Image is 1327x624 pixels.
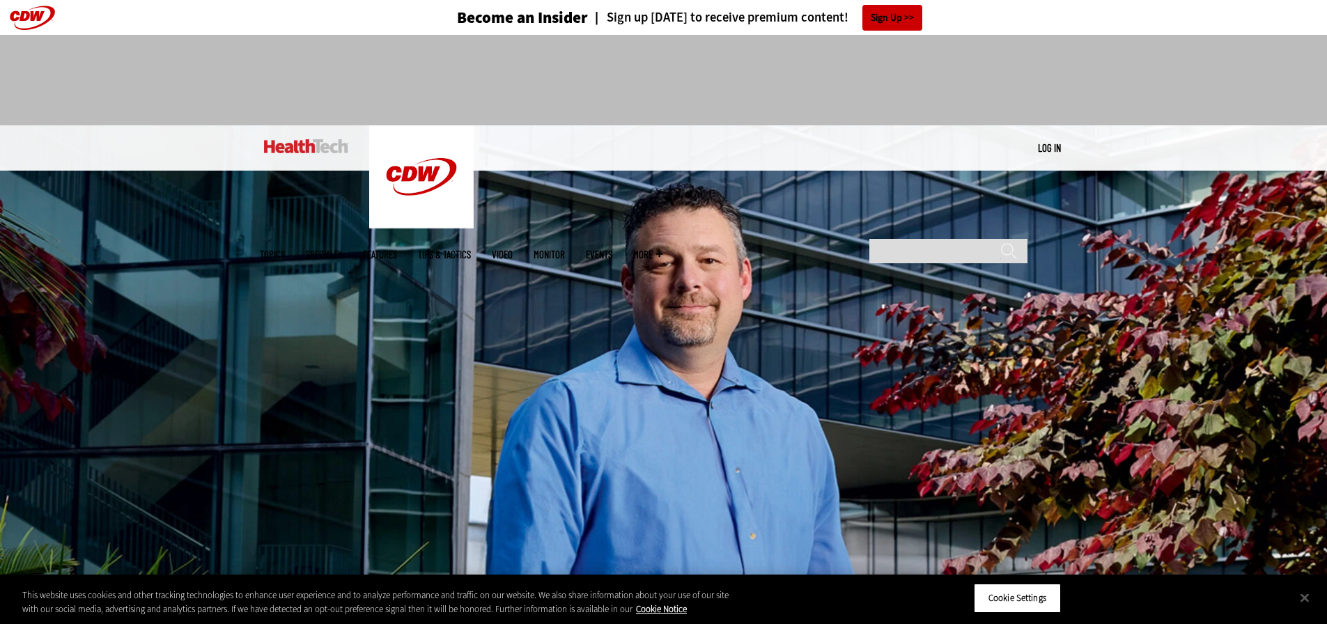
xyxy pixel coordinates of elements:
[264,139,348,153] img: Home
[369,125,474,228] img: Home
[418,249,471,260] a: Tips & Tactics
[405,10,588,26] a: Become an Insider
[974,584,1061,613] button: Cookie Settings
[862,5,922,31] a: Sign Up
[22,588,730,616] div: This website uses cookies and other tracking technologies to enhance user experience and to analy...
[633,249,662,260] span: More
[363,249,397,260] a: Features
[1038,141,1061,154] a: Log in
[534,249,565,260] a: MonITor
[1038,141,1061,155] div: User menu
[369,217,474,232] a: CDW
[588,11,848,24] a: Sign up [DATE] to receive premium content!
[260,249,285,260] span: Topics
[410,49,917,111] iframe: advertisement
[636,603,687,615] a: More information about your privacy
[457,10,588,26] h3: Become an Insider
[306,249,342,260] span: Specialty
[586,249,612,260] a: Events
[1289,582,1320,613] button: Close
[492,249,513,260] a: Video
